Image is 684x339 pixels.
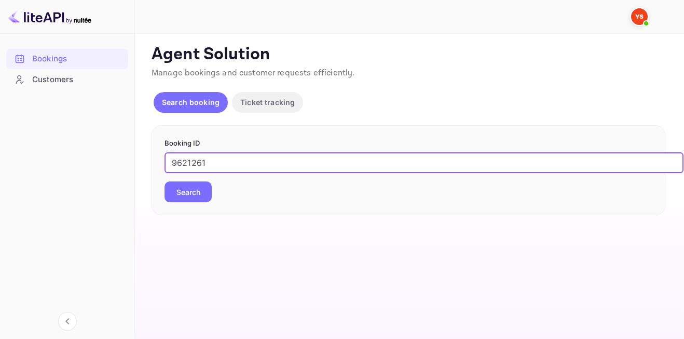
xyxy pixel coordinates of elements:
p: Ticket tracking [240,97,295,108]
div: Customers [32,74,123,86]
a: Bookings [6,49,128,68]
button: Collapse navigation [58,312,77,331]
span: Manage bookings and customer requests efficiently. [152,68,355,79]
div: Bookings [6,49,128,69]
a: Customers [6,70,128,89]
button: Search [165,181,212,202]
p: Booking ID [165,138,652,149]
div: Customers [6,70,128,90]
input: Enter Booking ID (e.g., 63782194) [165,152,683,173]
img: Yandex Support [631,8,648,25]
p: Search booking [162,97,220,108]
div: Bookings [32,53,123,65]
p: Agent Solution [152,44,665,65]
img: LiteAPI logo [8,8,91,25]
